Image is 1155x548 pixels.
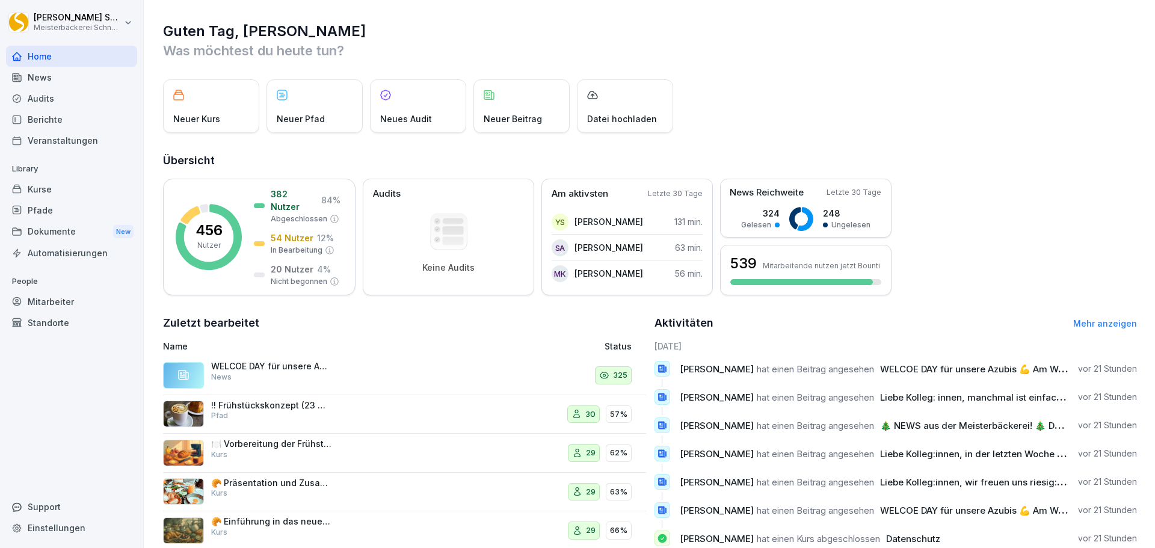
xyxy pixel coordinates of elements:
p: Neuer Beitrag [484,112,542,125]
p: Nutzer [197,240,221,251]
p: Library [6,159,137,179]
p: vor 21 Stunden [1078,419,1137,431]
span: [PERSON_NAME] [680,505,754,516]
p: Audits [373,187,401,201]
p: 30 [585,408,596,420]
p: 20 Nutzer [271,263,313,276]
p: Abgeschlossen [271,214,327,224]
a: Automatisierungen [6,242,137,263]
h3: 539 [730,253,757,274]
p: 🍽️ Vorbereitung der Frühstückskomponenten am Vortag [211,439,331,449]
p: vor 21 Stunden [1078,504,1137,516]
p: 131 min. [674,215,703,228]
img: wr9iexfe9rtz8gn9otnyfhnm.png [163,517,204,544]
div: YS [552,214,568,230]
a: News [6,67,137,88]
img: istrl2f5dh89luqdazvnu2w4.png [163,440,204,466]
p: vor 21 Stunden [1078,363,1137,375]
p: Neuer Pfad [277,112,325,125]
span: hat einen Kurs abgeschlossen [757,533,880,544]
p: Letzte 30 Tage [827,187,881,198]
p: 29 [586,486,596,498]
span: [PERSON_NAME] [680,392,754,403]
p: In Bearbeitung [271,245,322,256]
p: 29 [586,447,596,459]
span: [PERSON_NAME] [680,476,754,488]
span: hat einen Beitrag angesehen [757,448,874,460]
h1: Guten Tag, [PERSON_NAME] [163,22,1137,41]
span: [PERSON_NAME] [680,533,754,544]
span: hat einen Beitrag angesehen [757,392,874,403]
p: 🥐 Präsentation und Zusammenstellung von Frühstücken [211,478,331,488]
a: Einstellungen [6,517,137,538]
p: 12 % [317,232,334,244]
p: Keine Audits [422,262,475,273]
p: 56 min. [675,267,703,280]
h2: Übersicht [163,152,1137,169]
p: 63 min. [675,241,703,254]
p: Mitarbeitende nutzen jetzt Bounti [763,261,880,270]
p: 63% [610,486,627,498]
p: [PERSON_NAME] [574,241,643,254]
p: [PERSON_NAME] Schneckenburger [34,13,122,23]
p: 324 [741,207,780,220]
a: Veranstaltungen [6,130,137,151]
p: Pfad [211,410,228,421]
p: !! Frühstückskonzept (23 Minuten) [211,400,331,411]
a: Home [6,46,137,67]
p: Neuer Kurs [173,112,220,125]
a: Kurse [6,179,137,200]
span: hat einen Beitrag angesehen [757,476,874,488]
span: [PERSON_NAME] [680,420,754,431]
a: Mitarbeiter [6,291,137,312]
p: Meisterbäckerei Schneckenburger [34,23,122,32]
div: SA [552,239,568,256]
div: MK [552,265,568,282]
div: Berichte [6,109,137,130]
p: vor 21 Stunden [1078,391,1137,403]
p: 382 Nutzer [271,188,318,213]
p: Letzte 30 Tage [648,188,703,199]
p: 29 [586,525,596,537]
p: 54 Nutzer [271,232,313,244]
a: WELCOE DAY für unsere Azubis 💪 Am Welcome Day für unsere Auszubildenden wurden wichtige Themen ru... [163,356,646,395]
p: Kurs [211,449,227,460]
p: 84 % [321,194,340,206]
h6: [DATE] [654,340,1138,353]
h2: Zuletzt bearbeitet [163,315,646,331]
p: Was möchtest du heute tun? [163,41,1137,60]
p: Gelesen [741,220,771,230]
p: News [211,372,232,383]
p: Ungelesen [831,220,870,230]
p: News Reichweite [730,186,804,200]
p: Nicht begonnen [271,276,327,287]
p: Kurs [211,488,227,499]
a: Mehr anzeigen [1073,318,1137,328]
img: zo7l6l53g2bwreev80elz8nf.png [163,401,204,427]
div: Audits [6,88,137,109]
span: hat einen Beitrag angesehen [757,505,874,516]
p: Status [605,340,632,353]
p: 325 [613,369,627,381]
img: e9p8yhr1zzycljzf1qfkis0d.png [163,478,204,505]
a: Pfade [6,200,137,221]
div: Dokumente [6,221,137,243]
a: DokumenteNew [6,221,137,243]
p: 66% [610,525,627,537]
span: hat einen Beitrag angesehen [757,363,874,375]
div: New [113,225,134,239]
span: hat einen Beitrag angesehen [757,420,874,431]
a: !! Frühstückskonzept (23 Minuten)Pfad3057% [163,395,646,434]
p: 4 % [317,263,331,276]
p: WELCOE DAY für unsere Azubis 💪 Am Welcome Day für unsere Auszubildenden wurden wichtige Themen ru... [211,361,331,372]
p: 57% [610,408,627,420]
div: Standorte [6,312,137,333]
p: [PERSON_NAME] [574,215,643,228]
